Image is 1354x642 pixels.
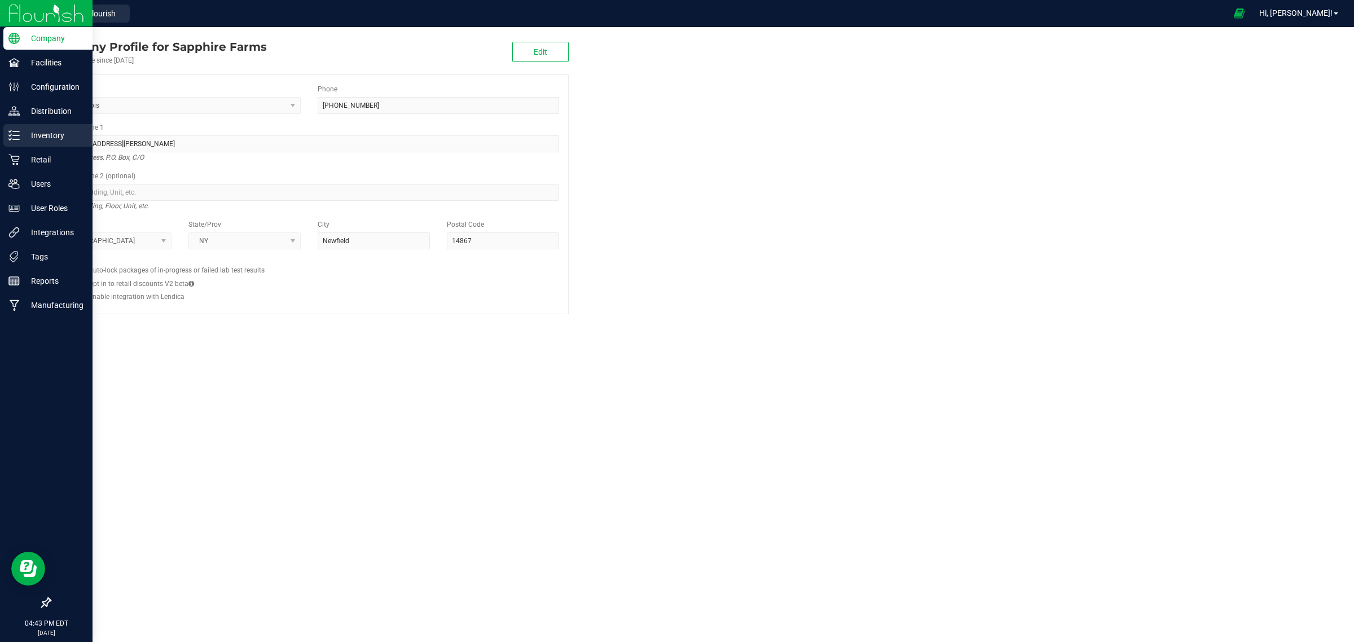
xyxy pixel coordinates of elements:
iframe: Resource center [11,552,45,586]
input: Address [59,135,559,152]
div: Sapphire Farms [50,38,267,55]
span: Open Ecommerce Menu [1226,2,1252,24]
p: Manufacturing [20,298,87,312]
button: Edit [512,42,569,62]
p: [DATE] [5,628,87,637]
p: Retail [20,153,87,166]
inline-svg: Tags [8,251,20,262]
label: Phone [318,84,337,94]
i: Street address, P.O. Box, C/O [59,151,144,164]
label: Auto-lock packages of in-progress or failed lab test results [89,265,265,275]
input: (123) 456-7890 [318,97,559,114]
inline-svg: Distribution [8,105,20,117]
inline-svg: User Roles [8,203,20,214]
p: Company [20,32,87,45]
inline-svg: Facilities [8,57,20,68]
p: Inventory [20,129,87,142]
p: Facilities [20,56,87,69]
input: City [318,232,430,249]
input: Postal Code [447,232,559,249]
label: State/Prov [188,219,221,230]
inline-svg: Users [8,178,20,190]
p: Reports [20,274,87,288]
input: Suite, Building, Unit, etc. [59,184,559,201]
span: Edit [534,47,547,56]
inline-svg: Manufacturing [8,300,20,311]
inline-svg: Configuration [8,81,20,93]
p: Configuration [20,80,87,94]
h2: Configs [59,258,559,265]
p: Tags [20,250,87,263]
p: Integrations [20,226,87,239]
label: Postal Code [447,219,484,230]
p: Distribution [20,104,87,118]
inline-svg: Inventory [8,130,20,141]
label: Enable integration with Lendica [89,292,184,302]
inline-svg: Company [8,33,20,44]
div: Account active since [DATE] [50,55,267,65]
label: Address Line 2 (optional) [59,171,135,181]
inline-svg: Integrations [8,227,20,238]
p: Users [20,177,87,191]
i: Suite, Building, Floor, Unit, etc. [59,199,149,213]
p: User Roles [20,201,87,215]
inline-svg: Retail [8,154,20,165]
p: 04:43 PM EDT [5,618,87,628]
span: Hi, [PERSON_NAME]! [1259,8,1333,17]
label: City [318,219,329,230]
label: Opt in to retail discounts V2 beta [89,279,194,289]
inline-svg: Reports [8,275,20,287]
